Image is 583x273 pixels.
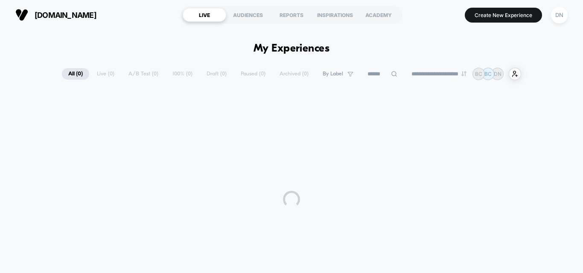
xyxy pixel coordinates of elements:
[226,8,270,22] div: AUDIENCES
[484,71,492,77] p: BC
[357,8,400,22] div: ACADEMY
[35,11,96,20] span: [DOMAIN_NAME]
[494,71,501,77] p: DN
[270,8,313,22] div: REPORTS
[551,7,568,23] div: DN
[475,71,482,77] p: BC
[183,8,226,22] div: LIVE
[62,68,89,80] span: All ( 0 )
[465,8,542,23] button: Create New Experience
[548,6,570,24] button: DN
[461,71,466,76] img: end
[15,9,28,21] img: Visually logo
[254,43,330,55] h1: My Experiences
[313,8,357,22] div: INSPIRATIONS
[323,71,343,77] span: By Label
[13,8,99,22] button: [DOMAIN_NAME]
